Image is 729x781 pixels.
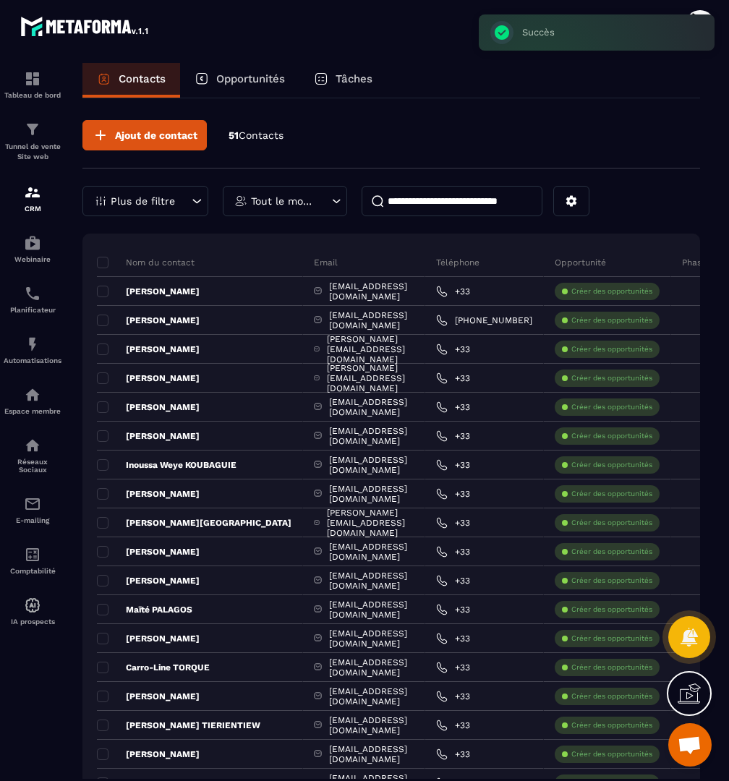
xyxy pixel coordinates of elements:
[436,633,470,644] a: +33
[436,748,470,760] a: +33
[4,458,61,474] p: Réseaux Sociaux
[571,633,652,644] p: Créer des opportunités
[97,315,200,326] p: [PERSON_NAME]
[436,488,470,500] a: +33
[571,605,652,615] p: Créer des opportunités
[4,142,61,162] p: Tunnel de vente Site web
[239,129,283,141] span: Contacts
[4,110,61,173] a: formationformationTunnel de vente Site web
[4,255,61,263] p: Webinaire
[24,546,41,563] img: accountant
[436,257,479,268] p: Téléphone
[4,357,61,364] p: Automatisations
[97,662,210,673] p: Carro-Line TORQUE
[24,285,41,302] img: scheduler
[436,343,470,355] a: +33
[436,315,532,326] a: [PHONE_NUMBER]
[24,437,41,454] img: social-network
[97,604,192,615] p: Maïté PALAGOS
[24,70,41,88] img: formation
[436,575,470,586] a: +33
[24,184,41,201] img: formation
[4,274,61,325] a: schedulerschedulerPlanificateur
[24,495,41,513] img: email
[4,426,61,485] a: social-networksocial-networkRéseaux Sociaux
[436,430,470,442] a: +33
[24,386,41,404] img: automations
[436,662,470,673] a: +33
[436,459,470,471] a: +33
[571,344,652,354] p: Créer des opportunités
[4,205,61,213] p: CRM
[111,196,175,206] p: Plus de filtre
[571,286,652,296] p: Créer des opportunités
[4,306,61,314] p: Planificateur
[571,691,652,701] p: Créer des opportunités
[97,401,200,413] p: [PERSON_NAME]
[180,63,299,98] a: Opportunités
[251,196,315,206] p: Tout le monde
[436,691,470,702] a: +33
[4,516,61,524] p: E-mailing
[97,257,195,268] p: Nom du contact
[571,749,652,759] p: Créer des opportunités
[4,223,61,274] a: automationsautomationsWebinaire
[4,325,61,375] a: automationsautomationsAutomatisations
[668,723,712,767] div: Ouvrir le chat
[4,407,61,415] p: Espace membre
[4,535,61,586] a: accountantaccountantComptabilité
[571,315,652,325] p: Créer des opportunités
[682,257,707,268] p: Phase
[436,546,470,558] a: +33
[4,618,61,626] p: IA prospects
[436,372,470,384] a: +33
[97,691,200,702] p: [PERSON_NAME]
[571,373,652,383] p: Créer des opportunités
[119,72,166,85] p: Contacts
[4,173,61,223] a: formationformationCRM
[20,13,150,39] img: logo
[97,286,200,297] p: [PERSON_NAME]
[571,402,652,412] p: Créer des opportunités
[4,91,61,99] p: Tableau de bord
[24,597,41,614] img: automations
[97,517,291,529] p: [PERSON_NAME][GEOGRAPHIC_DATA]
[229,129,283,142] p: 51
[97,633,200,644] p: [PERSON_NAME]
[571,547,652,557] p: Créer des opportunités
[336,72,372,85] p: Tâches
[4,375,61,426] a: automationsautomationsEspace membre
[24,234,41,252] img: automations
[436,517,470,529] a: +33
[571,662,652,673] p: Créer des opportunités
[436,720,470,731] a: +33
[571,431,652,441] p: Créer des opportunités
[4,59,61,110] a: formationformationTableau de bord
[436,401,470,413] a: +33
[97,720,260,731] p: [PERSON_NAME] TIERIENTIEW
[97,748,200,760] p: [PERSON_NAME]
[82,120,207,150] button: Ajout de contact
[97,372,200,384] p: [PERSON_NAME]
[571,518,652,528] p: Créer des opportunités
[571,576,652,586] p: Créer des opportunités
[555,257,606,268] p: Opportunité
[4,567,61,575] p: Comptabilité
[299,63,387,98] a: Tâches
[314,257,338,268] p: Email
[97,430,200,442] p: [PERSON_NAME]
[97,546,200,558] p: [PERSON_NAME]
[436,604,470,615] a: +33
[97,343,200,355] p: [PERSON_NAME]
[97,459,236,471] p: Inoussa Weye KOUBAGUIE
[4,485,61,535] a: emailemailE-mailing
[97,488,200,500] p: [PERSON_NAME]
[571,489,652,499] p: Créer des opportunités
[216,72,285,85] p: Opportunités
[24,121,41,138] img: formation
[571,720,652,730] p: Créer des opportunités
[97,575,200,586] p: [PERSON_NAME]
[24,336,41,353] img: automations
[571,460,652,470] p: Créer des opportunités
[436,286,470,297] a: +33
